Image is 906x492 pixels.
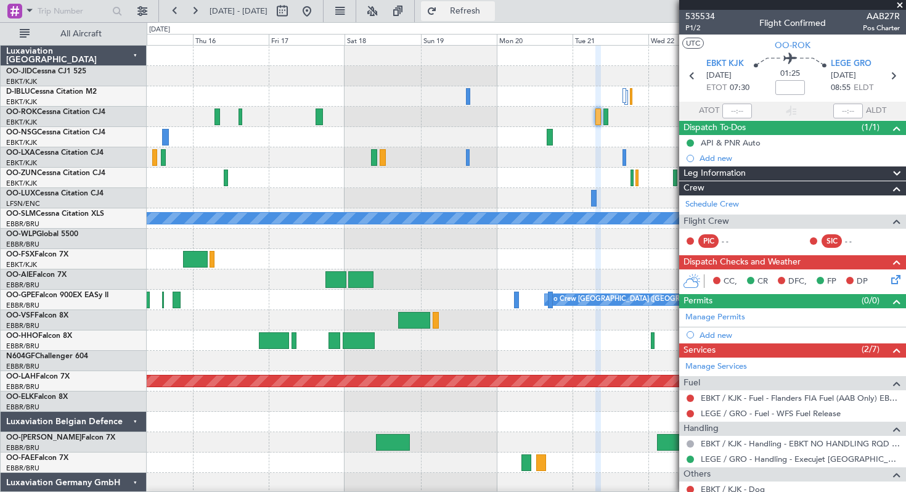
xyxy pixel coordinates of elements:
a: EBKT/KJK [6,118,37,127]
div: Wed 22 [648,34,724,45]
span: OO-NSG [6,129,37,136]
div: Sat 18 [345,34,420,45]
a: OO-FAEFalcon 7X [6,454,68,462]
a: OO-LAHFalcon 7X [6,373,70,380]
a: LEGE / GRO - Handling - Execujet [GEOGRAPHIC_DATA] [PERSON_NAME] / GRO [701,454,900,464]
span: AAB27R [863,10,900,23]
div: [DATE] [149,25,170,35]
a: Schedule Crew [685,199,739,211]
span: OO-WLP [6,231,36,238]
span: Fuel [684,376,700,390]
a: OO-ROKCessna Citation CJ4 [6,109,105,116]
a: OO-NSGCessna Citation CJ4 [6,129,105,136]
span: EBKT KJK [706,58,744,70]
span: Leg Information [684,166,746,181]
div: Thu 16 [193,34,269,45]
a: EBBR/BRU [6,403,39,412]
span: [DATE] [831,70,856,82]
span: [DATE] - [DATE] [210,6,267,17]
span: OO-VSF [6,312,35,319]
a: EBBR/BRU [6,342,39,351]
span: CR [757,276,768,288]
a: EBBR/BRU [6,240,39,249]
span: OO-ELK [6,393,34,401]
a: LFSN/ENC [6,199,40,208]
a: OO-JIDCessna CJ1 525 [6,68,86,75]
div: Add new [700,330,900,340]
div: Mon 20 [497,34,573,45]
button: UTC [682,38,704,49]
a: OO-[PERSON_NAME]Falcon 7X [6,434,115,441]
span: Others [684,467,711,482]
span: FP [827,276,836,288]
span: LEGE GRO [831,58,871,70]
span: [DATE] [706,70,732,82]
span: ATOT [699,105,719,117]
a: EBBR/BRU [6,321,39,330]
div: Add new [700,153,900,163]
a: OO-VSFFalcon 8X [6,312,68,319]
span: OO-JID [6,68,32,75]
span: OO-HHO [6,332,38,340]
span: OO-[PERSON_NAME] [6,434,81,441]
span: Permits [684,294,712,308]
a: Manage Services [685,361,747,373]
a: EBBR/BRU [6,362,39,371]
span: 08:55 [831,82,851,94]
div: Flight Confirmed [759,17,826,30]
span: Pos Charter [863,23,900,33]
span: D-IBLU [6,88,30,96]
a: EBBR/BRU [6,464,39,473]
span: OO-GPE [6,292,35,299]
input: --:-- [722,104,752,118]
span: (2/7) [862,343,879,356]
a: EBKT/KJK [6,77,37,86]
div: No Crew [GEOGRAPHIC_DATA] ([GEOGRAPHIC_DATA] National) [548,290,754,309]
a: EBBR/BRU [6,301,39,310]
a: OO-ELKFalcon 8X [6,393,68,401]
span: CC, [724,276,737,288]
span: ETOT [706,82,727,94]
a: EBKT/KJK [6,97,37,107]
a: EBKT / KJK - Fuel - Flanders FIA Fuel (AAB Only) EBKT / KJK [701,393,900,403]
a: EBKT/KJK [6,138,37,147]
a: OO-FSXFalcon 7X [6,251,68,258]
div: Wed 15 [117,34,193,45]
a: EBBR/BRU [6,382,39,392]
span: Flight Crew [684,215,729,229]
span: All Aircraft [32,30,130,38]
span: N604GF [6,353,35,360]
div: SIC [822,234,842,248]
span: Handling [684,422,719,436]
span: Refresh [439,7,491,15]
span: (1/1) [862,121,879,134]
button: All Aircraft [14,24,134,44]
span: Dispatch Checks and Weather [684,255,801,269]
span: OO-FAE [6,454,35,462]
span: OO-LAH [6,373,36,380]
a: OO-LUXCessna Citation CJ4 [6,190,104,197]
a: OO-GPEFalcon 900EX EASy II [6,292,108,299]
span: OO-FSX [6,251,35,258]
a: EBBR/BRU [6,219,39,229]
div: - - [845,236,873,247]
a: EBKT/KJK [6,260,37,269]
span: Dispatch To-Dos [684,121,746,135]
span: OO-AIE [6,271,33,279]
span: Crew [684,181,704,195]
a: Manage Permits [685,311,745,324]
span: OO-ZUN [6,170,37,177]
span: ELDT [854,82,873,94]
span: Services [684,343,716,358]
a: EBKT/KJK [6,179,37,188]
span: OO-ROK [6,109,37,116]
a: OO-SLMCessna Citation XLS [6,210,104,218]
span: ALDT [866,105,886,117]
div: Sun 19 [421,34,497,45]
a: EBBR/BRU [6,281,39,290]
a: OO-WLPGlobal 5500 [6,231,78,238]
span: 07:30 [730,82,749,94]
span: OO-SLM [6,210,36,218]
span: (0/0) [862,294,879,307]
a: N604GFChallenger 604 [6,353,88,360]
